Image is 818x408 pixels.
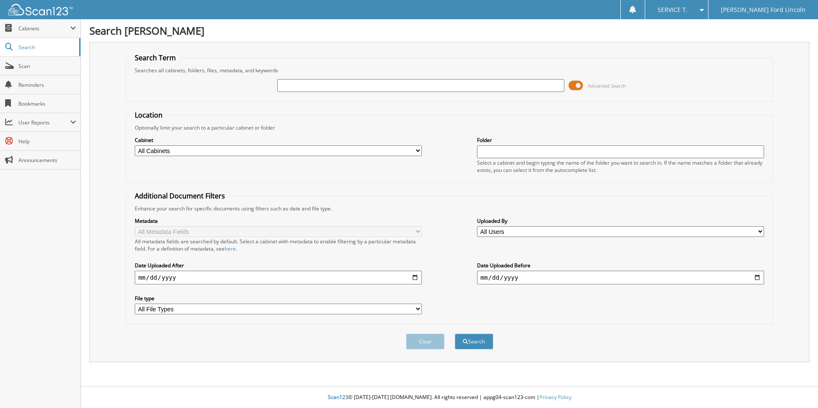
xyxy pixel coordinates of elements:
span: Advanced Search [588,83,626,89]
label: File type [135,295,422,302]
span: SERVICE T. [658,7,688,12]
div: Enhance your search for specific documents using filters such as date and file type. [130,205,768,212]
iframe: Chat Widget [775,367,818,408]
div: Searches all cabinets, folders, files, metadata, and keywords [130,67,768,74]
label: Date Uploaded Before [477,262,764,269]
a: here [225,245,236,252]
img: scan123-logo-white.svg [9,4,73,15]
legend: Location [130,110,167,120]
span: [PERSON_NAME] Ford Lincoln [721,7,806,12]
button: Clear [406,334,445,349]
input: start [135,271,422,284]
label: Metadata [135,217,422,225]
span: Cabinets [18,25,70,32]
a: Privacy Policy [539,393,572,401]
label: Cabinet [135,136,422,144]
legend: Search Term [130,53,180,62]
div: All metadata fields are searched by default. Select a cabinet with metadata to enable filtering b... [135,238,422,252]
span: User Reports [18,119,70,126]
span: Scan [18,62,76,70]
legend: Additional Document Filters [130,191,229,201]
h1: Search [PERSON_NAME] [89,24,809,38]
span: Announcements [18,157,76,164]
button: Search [455,334,493,349]
span: Help [18,138,76,145]
div: © [DATE]-[DATE] [DOMAIN_NAME]. All rights reserved | appg04-scan123-com | [81,387,818,408]
div: Optionally limit your search to a particular cabinet or folder [130,124,768,131]
span: Scan123 [328,393,348,401]
span: Bookmarks [18,100,76,107]
input: end [477,271,764,284]
label: Uploaded By [477,217,764,225]
span: Search [18,44,75,51]
div: Select a cabinet and begin typing the name of the folder you want to search in. If the name match... [477,159,764,174]
label: Date Uploaded After [135,262,422,269]
span: Reminders [18,81,76,89]
label: Folder [477,136,764,144]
